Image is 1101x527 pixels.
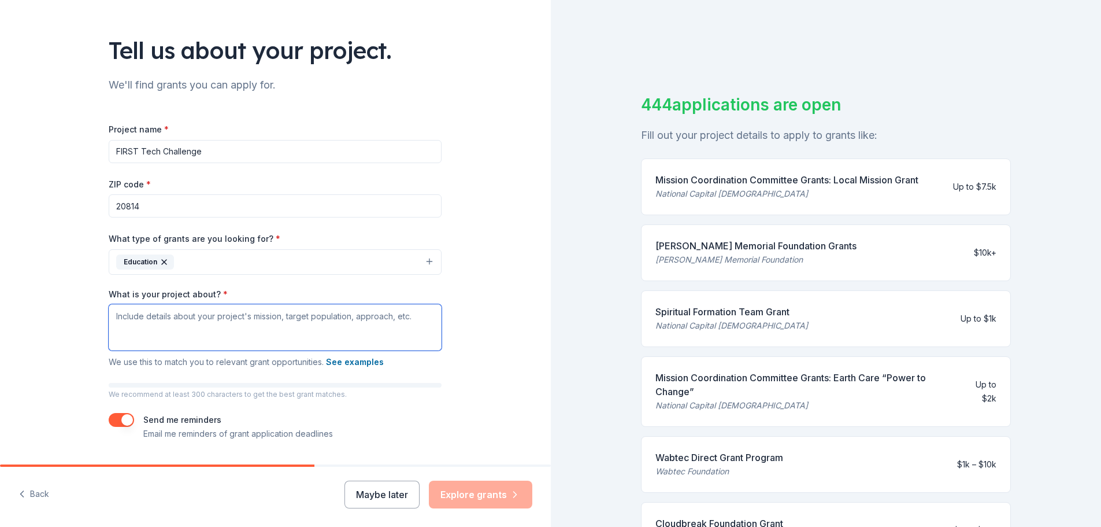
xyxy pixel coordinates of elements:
[974,246,996,260] div: $10k+
[109,179,151,190] label: ZIP code
[109,140,442,163] input: After school program
[655,465,783,478] div: Wabtec Foundation
[655,305,808,319] div: Spiritual Formation Team Grant
[655,239,857,253] div: [PERSON_NAME] Memorial Foundation Grants
[326,355,384,369] button: See examples
[18,482,49,507] button: Back
[961,378,996,406] div: Up to $2k
[109,390,442,399] p: We recommend at least 300 characters to get the best grant matches.
[109,194,442,218] input: 12345 (U.S. only)
[641,93,1011,117] div: 444 applications are open
[641,126,1011,145] div: Fill out your project details to apply to grants like:
[109,76,442,94] div: We'll find grants you can apply for.
[109,249,442,275] button: Education
[143,415,221,425] label: Send me reminders
[953,180,996,194] div: Up to $7.5k
[109,124,169,135] label: Project name
[957,458,996,471] div: $1k – $10k
[655,451,783,465] div: Wabtec Direct Grant Program
[109,357,384,367] span: We use this to match you to relevant grant opportunities.
[655,173,918,187] div: Mission Coordination Committee Grants: Local Mission Grant
[655,371,951,399] div: Mission Coordination Committee Grants: Earth Care “Power to Change”
[344,481,420,508] button: Maybe later
[143,427,333,441] p: Email me reminders of grant application deadlines
[655,253,857,267] div: [PERSON_NAME] Memorial Foundation
[655,399,951,412] div: National Capital [DEMOGRAPHIC_DATA]
[109,289,228,300] label: What is your project about?
[116,255,174,270] div: Education
[655,187,918,201] div: National Capital [DEMOGRAPHIC_DATA]
[655,319,808,333] div: National Capital [DEMOGRAPHIC_DATA]
[109,233,280,245] label: What type of grants are you looking for?
[109,34,442,67] div: Tell us about your project.
[961,312,996,326] div: Up to $1k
